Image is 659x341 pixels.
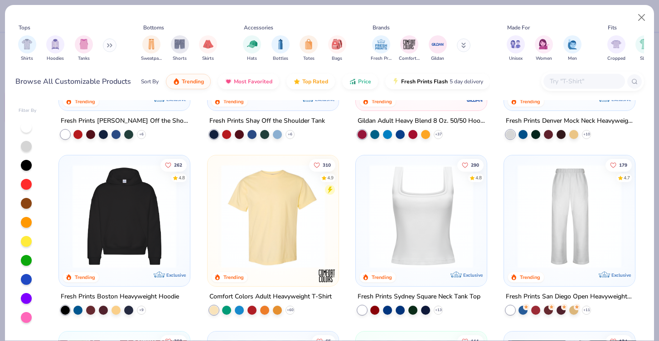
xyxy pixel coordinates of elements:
[329,164,442,268] img: e55d29c3-c55d-459c-bfd9-9b1c499ab3c6
[79,39,89,49] img: Tanks Image
[507,35,525,62] button: filter button
[271,35,290,62] button: filter button
[243,35,261,62] div: filter for Hats
[535,35,553,62] div: filter for Women
[640,55,649,62] span: Slim
[271,35,290,62] div: filter for Bottles
[429,35,447,62] div: filter for Gildan
[607,55,625,62] span: Cropped
[139,132,144,137] span: + 6
[640,39,649,49] img: Slim Image
[143,24,164,32] div: Bottoms
[179,175,185,182] div: 4.8
[21,55,33,62] span: Shirts
[19,107,37,114] div: Filter By
[431,55,444,62] span: Gildan
[510,39,521,49] img: Unisex Image
[218,74,279,89] button: Most Favorited
[303,55,315,62] span: Totes
[633,9,650,26] button: Close
[141,77,159,86] div: Sort By
[401,78,448,85] span: Fresh Prints Flash
[607,35,625,62] div: filter for Cropped
[146,39,156,49] img: Sweatpants Image
[399,35,420,62] div: filter for Comfort Colors
[457,159,484,172] button: Like
[583,307,590,313] span: + 11
[358,78,371,85] span: Price
[374,38,388,51] img: Fresh Prints Image
[509,55,523,62] span: Unisex
[167,272,186,278] span: Exclusive
[61,291,179,303] div: Fresh Prints Boston Heavyweight Hoodie
[342,74,378,89] button: Price
[513,164,626,268] img: df5250ff-6f61-4206-a12c-24931b20f13c
[373,24,390,32] div: Brands
[202,55,214,62] span: Skirts
[173,55,187,62] span: Shorts
[68,164,181,268] img: 91acfc32-fd48-4d6b-bdad-a4c1a30ac3fc
[328,35,346,62] button: filter button
[435,307,441,313] span: + 13
[611,96,631,102] span: Exclusive
[225,78,232,85] img: most_fav.gif
[328,35,346,62] div: filter for Bags
[300,35,318,62] button: filter button
[78,55,90,62] span: Tanks
[611,272,631,278] span: Exclusive
[286,307,293,313] span: + 60
[46,35,64,62] div: filter for Hoodies
[371,35,392,62] button: filter button
[141,35,162,62] div: filter for Sweatpants
[536,55,552,62] span: Women
[182,78,204,85] span: Trending
[247,39,257,49] img: Hats Image
[568,55,577,62] span: Men
[167,96,186,102] span: Exclusive
[635,35,654,62] button: filter button
[141,55,162,62] span: Sweatpants
[139,307,144,313] span: + 9
[563,35,581,62] div: filter for Men
[463,272,483,278] span: Exclusive
[199,35,217,62] button: filter button
[392,78,399,85] img: flash.gif
[203,39,213,49] img: Skirts Image
[288,132,292,137] span: + 6
[273,55,288,62] span: Bottles
[466,91,484,109] img: Gildan logo
[217,164,329,268] img: 029b8af0-80e6-406f-9fdc-fdf898547912
[173,78,180,85] img: trending.gif
[506,291,633,303] div: Fresh Prints San Diego Open Heavyweight Sweatpants
[22,39,32,49] img: Shirts Image
[75,35,93,62] button: filter button
[332,39,342,49] img: Bags Image
[243,35,261,62] button: filter button
[332,55,342,62] span: Bags
[607,35,625,62] button: filter button
[199,35,217,62] div: filter for Skirts
[141,35,162,62] button: filter button
[583,132,590,137] span: + 10
[160,159,187,172] button: Like
[431,38,445,51] img: Gildan Image
[286,74,335,89] button: Top Rated
[435,132,441,137] span: + 37
[567,39,577,49] img: Men Image
[549,76,619,86] input: Try "T-Shirt"
[300,35,318,62] div: filter for Totes
[18,35,36,62] div: filter for Shirts
[358,115,485,127] div: Gildan Adult Heavy Blend 8 Oz. 50/50 Hooded Sweatshirt
[322,163,330,168] span: 310
[166,74,211,89] button: Trending
[506,115,633,127] div: Fresh Prints Denver Mock Neck Heavyweight Sweatshirt
[209,115,325,127] div: Fresh Prints Shay Off the Shoulder Tank
[606,159,632,172] button: Like
[399,35,420,62] button: filter button
[402,38,416,51] img: Comfort Colors Image
[478,164,591,268] img: 63ed7c8a-03b3-4701-9f69-be4b1adc9c5f
[171,35,189,62] div: filter for Shorts
[619,163,627,168] span: 179
[327,175,333,182] div: 4.9
[371,55,392,62] span: Fresh Prints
